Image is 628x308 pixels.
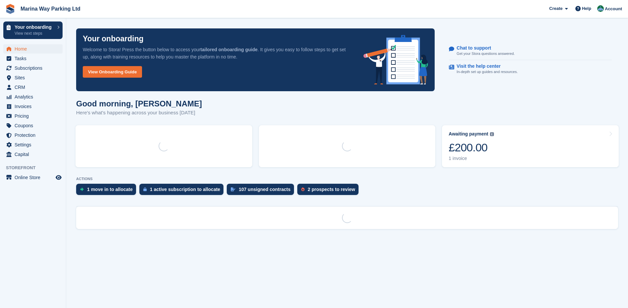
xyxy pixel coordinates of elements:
a: 1 move in to allocate [76,184,139,198]
span: Subscriptions [15,63,54,73]
a: menu [3,92,63,101]
div: 1 active subscription to allocate [150,187,220,192]
span: Account [605,6,622,12]
p: View next steps [15,30,54,36]
span: Pricing [15,111,54,121]
a: Awaiting payment £200.00 1 invoice [442,125,619,167]
a: menu [3,102,63,111]
a: Chat to support Get your Stora questions answered. [449,42,612,60]
a: menu [3,131,63,140]
a: Your onboarding View next steps [3,21,63,39]
img: stora-icon-8386f47178a22dfd0bd8f6a31ec36ba5ce8667c1dd55bd0f319d3a0aa187defe.svg [5,4,15,14]
a: menu [3,111,63,121]
p: Chat to support [457,45,509,51]
span: Settings [15,140,54,149]
span: Home [15,44,54,54]
p: Welcome to Stora! Press the button below to access your . It gives you easy to follow steps to ge... [83,46,353,60]
a: Marina Way Parking Ltd [18,3,83,14]
div: Awaiting payment [449,131,488,137]
a: menu [3,140,63,149]
a: 2 prospects to review [297,184,362,198]
p: ACTIONS [76,177,618,181]
a: menu [3,83,63,92]
span: Invoices [15,102,54,111]
a: menu [3,173,63,182]
img: Paul Lewis [597,5,604,12]
img: prospect-51fa495bee0391a8d652442698ab0144808aea92771e9ea1ae160a38d050c398.svg [301,187,305,191]
span: CRM [15,83,54,92]
a: menu [3,73,63,82]
div: 2 prospects to review [308,187,355,192]
p: Your onboarding [83,35,144,43]
p: Here's what's happening across your business [DATE] [76,109,202,117]
a: 107 unsigned contracts [227,184,297,198]
p: In-depth set up guides and resources. [457,69,518,75]
span: Tasks [15,54,54,63]
div: £200.00 [449,141,494,154]
p: Your onboarding [15,25,54,29]
span: Protection [15,131,54,140]
span: Capital [15,150,54,159]
img: onboarding-info-6c161a55d2c0e0a8cae90662b2fe09162a5109e8cc188191df67fb4f79e88e88.svg [363,35,428,85]
a: Preview store [55,173,63,181]
a: menu [3,63,63,73]
div: 107 unsigned contracts [239,187,290,192]
a: Visit the help center In-depth set up guides and resources. [449,60,612,78]
strong: tailored onboarding guide [200,47,258,52]
a: menu [3,150,63,159]
img: active_subscription_to_allocate_icon-d502201f5373d7db506a760aba3b589e785aa758c864c3986d89f69b8ff3... [143,187,147,191]
span: Help [582,5,591,12]
span: Sites [15,73,54,82]
span: Analytics [15,92,54,101]
h1: Good morning, [PERSON_NAME] [76,99,202,108]
span: Coupons [15,121,54,130]
p: Visit the help center [457,63,512,69]
a: 1 active subscription to allocate [139,184,227,198]
img: contract_signature_icon-13c848040528278c33f63329250d36e43548de30e8caae1d1a13099fd9432cc5.svg [231,187,235,191]
p: Get your Stora questions answered. [457,51,514,57]
a: menu [3,44,63,54]
a: View Onboarding Guide [83,66,142,78]
span: Online Store [15,173,54,182]
img: move_ins_to_allocate_icon-fdf77a2bb77ea45bf5b3d319d69a93e2d87916cf1d5bf7949dd705db3b84f3ca.svg [80,187,84,191]
a: menu [3,54,63,63]
img: icon-info-grey-7440780725fd019a000dd9b08b2336e03edf1995a4989e88bcd33f0948082b44.svg [490,132,494,136]
div: 1 invoice [449,156,494,161]
span: Storefront [6,165,66,171]
span: Create [549,5,562,12]
a: menu [3,121,63,130]
div: 1 move in to allocate [87,187,133,192]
